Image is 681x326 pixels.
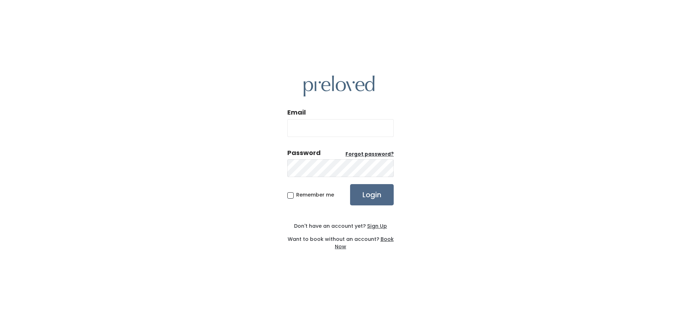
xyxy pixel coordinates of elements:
[304,76,375,96] img: preloved logo
[350,184,394,205] input: Login
[296,191,334,198] span: Remember me
[335,236,394,250] a: Book Now
[366,222,387,230] a: Sign Up
[287,108,306,117] label: Email
[367,222,387,230] u: Sign Up
[345,151,394,158] a: Forgot password?
[287,230,394,250] div: Want to book without an account?
[287,222,394,230] div: Don't have an account yet?
[287,148,321,158] div: Password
